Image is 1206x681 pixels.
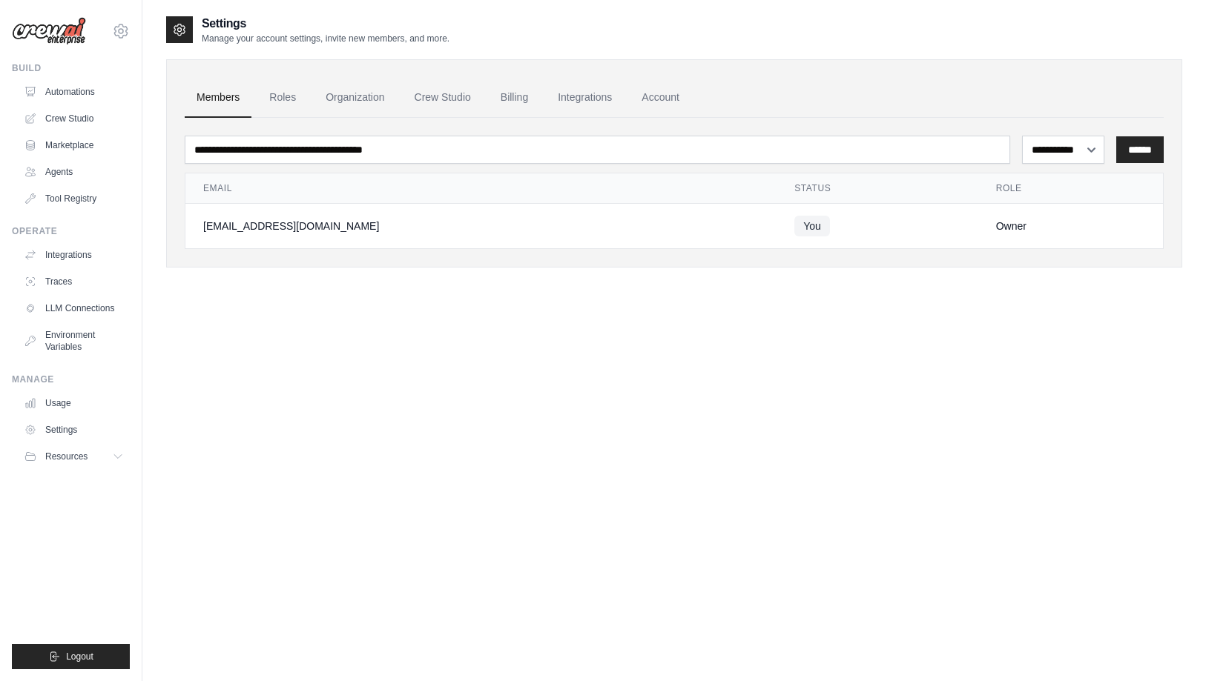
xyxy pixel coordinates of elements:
a: Roles [257,78,308,118]
a: Traces [18,270,130,293]
button: Logout [12,644,130,669]
a: Agents [18,160,130,184]
img: Logo [12,17,86,45]
a: Automations [18,80,130,104]
div: [EMAIL_ADDRESS][DOMAIN_NAME] [203,219,759,233]
a: Settings [18,418,130,442]
span: You [794,216,830,236]
span: Resources [45,451,88,462]
th: Role [978,173,1163,204]
button: Resources [18,445,130,468]
a: Integrations [546,78,624,118]
a: Integrations [18,243,130,267]
div: Owner [996,219,1145,233]
a: Marketplace [18,133,130,157]
a: Crew Studio [403,78,483,118]
div: Operate [12,225,130,237]
a: Billing [489,78,540,118]
p: Manage your account settings, invite new members, and more. [202,33,449,44]
a: Crew Studio [18,107,130,130]
a: Organization [314,78,396,118]
span: Logout [66,651,93,662]
div: Build [12,62,130,74]
a: LLM Connections [18,296,130,320]
a: Environment Variables [18,323,130,359]
h2: Settings [202,15,449,33]
a: Account [630,78,691,118]
div: Manage [12,373,130,385]
th: Status [777,173,978,204]
a: Members [185,78,251,118]
th: Email [185,173,777,204]
a: Tool Registry [18,187,130,210]
a: Usage [18,391,130,415]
